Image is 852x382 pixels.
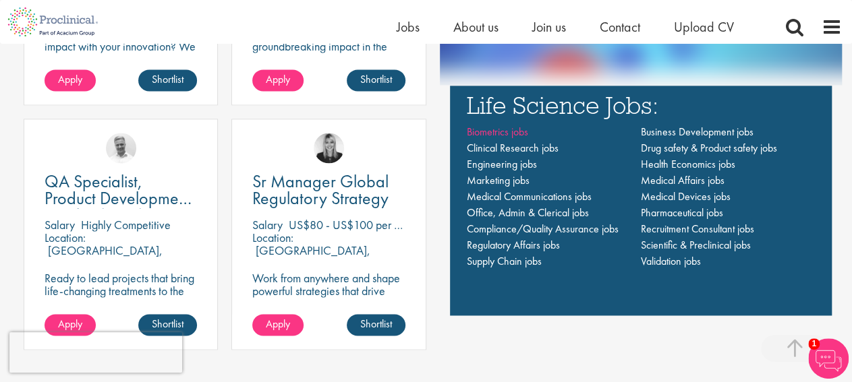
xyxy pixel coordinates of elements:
[138,69,197,91] a: Shortlist
[641,125,754,139] a: Business Development jobs
[252,217,283,232] span: Salary
[467,125,528,139] a: Biometrics jobs
[252,170,389,210] span: Sr Manager Global Regulatory Strategy
[467,157,537,171] a: Engineering jobs
[45,243,163,271] p: [GEOGRAPHIC_DATA], [GEOGRAPHIC_DATA]
[532,18,566,36] a: Join us
[289,217,414,232] p: US$80 - US$100 per hour
[641,205,723,220] a: Pharmaceutical jobs
[641,254,701,268] a: Validation jobs
[467,189,592,203] a: Medical Communications jobs
[674,18,734,36] a: Upload CV
[641,238,751,252] a: Scientific & Preclinical jobs
[45,170,192,226] span: QA Specialist, Product Development Quality (PDQ)
[467,124,816,269] nav: Main navigation
[138,314,197,336] a: Shortlist
[252,173,405,207] a: Sr Manager Global Regulatory Strategy
[58,317,82,331] span: Apply
[45,230,86,245] span: Location:
[347,314,405,336] a: Shortlist
[252,243,370,271] p: [GEOGRAPHIC_DATA], [GEOGRAPHIC_DATA]
[314,133,344,163] img: Janelle Jones
[252,272,405,348] p: Work from anywhere and shape powerful strategies that drive results! Enjoy the freedom of remote ...
[106,133,136,163] img: Joshua Bye
[252,230,293,245] span: Location:
[397,18,420,36] a: Jobs
[641,141,777,155] a: Drug safety & Product safety jobs
[45,69,96,91] a: Apply
[252,69,304,91] a: Apply
[808,338,849,379] img: Chatbot
[45,272,197,348] p: Ready to lead projects that bring life-changing treatments to the world? Join our client at the f...
[453,18,499,36] a: About us
[467,205,589,220] a: Office, Admin & Clerical jobs
[467,141,559,155] a: Clinical Research jobs
[45,314,96,336] a: Apply
[266,72,290,86] span: Apply
[641,222,754,236] a: Recruitment Consultant jobs
[641,157,735,171] a: Health Economics jobs
[252,314,304,336] a: Apply
[641,173,725,187] a: Medical Affairs jobs
[81,217,171,232] p: Highly Competitive
[808,338,820,350] span: 1
[467,254,542,268] a: Supply Chain jobs
[467,222,619,236] a: Compliance/Quality Assurance jobs
[9,332,182,373] iframe: reCAPTCHA
[467,173,530,187] a: Marketing jobs
[266,317,290,331] span: Apply
[45,173,197,207] a: QA Specialist, Product Development Quality (PDQ)
[467,238,560,252] a: Regulatory Affairs jobs
[58,72,82,86] span: Apply
[600,18,640,36] a: Contact
[347,69,405,91] a: Shortlist
[45,217,75,232] span: Salary
[467,92,816,117] h3: Life Science Jobs:
[641,189,731,203] a: Medical Devices jobs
